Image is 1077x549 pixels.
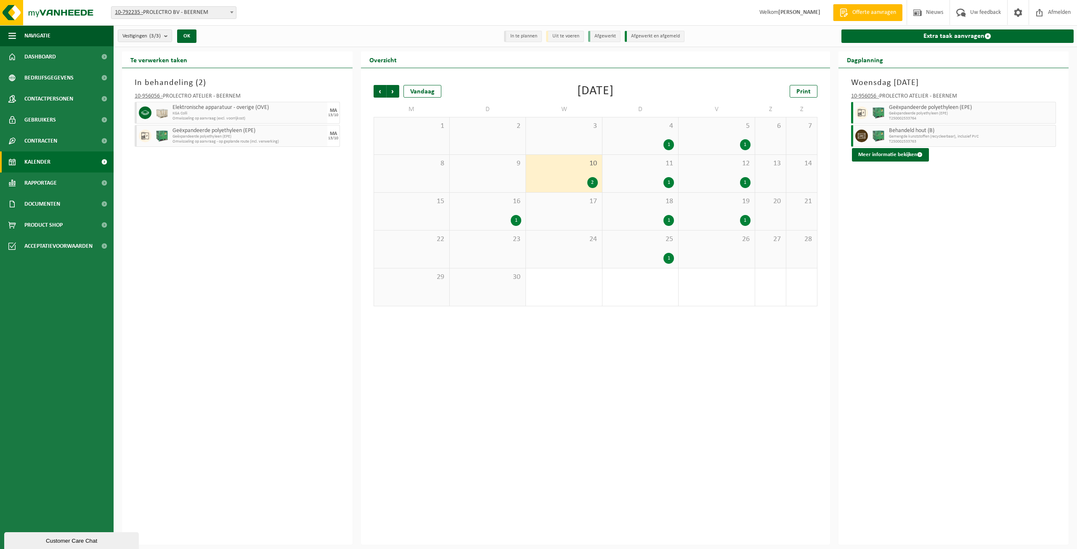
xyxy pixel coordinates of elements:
div: MA [330,131,337,136]
img: PB-HB-1400-HPE-GN-01 [156,130,168,142]
span: 28 [791,235,813,244]
a: Print [790,85,817,98]
td: V [679,102,755,117]
span: Offerte aanvragen [850,8,898,17]
span: 10 [530,159,597,168]
div: 1 [740,139,751,150]
span: T250002533764 [889,116,1054,121]
button: Vestigingen(3/3) [118,29,172,42]
div: PROLECTRO ATELIER - BEERNEM [135,93,340,102]
span: Omwisseling op aanvraag (excl. voorrijkost) [172,116,325,121]
div: 13/10 [328,136,338,141]
td: Z [755,102,786,117]
td: M [374,102,450,117]
div: [DATE] [577,85,614,98]
span: Behandeld hout (B) [889,127,1054,134]
span: 13 [759,159,782,168]
h2: Dagplanning [838,51,891,68]
span: KGA Colli [172,111,325,116]
div: 1 [740,215,751,226]
strong: [PERSON_NAME] [778,9,820,16]
iframe: chat widget [4,530,141,549]
tcxspan: Call 10-956056 - via 3CX [135,93,163,99]
span: 2 [199,79,203,87]
span: Gemengde kunststoffen (recycleerbaar), inclusief PVC [889,134,1054,139]
td: D [602,102,679,117]
span: Kalender [24,151,50,172]
img: PB-HB-1400-HPE-GN-01 [872,130,885,142]
span: Volgende [387,85,399,98]
span: 19 [683,197,750,206]
div: 2 [587,177,598,188]
span: 21 [791,197,813,206]
button: OK [177,29,196,43]
span: Bedrijfsgegevens [24,67,74,88]
span: 2 [454,122,521,131]
span: 30 [454,273,521,282]
span: 5 [683,122,750,131]
span: Geëxpandeerde polyethyleen (EPE) [889,104,1054,111]
span: 25 [607,235,674,244]
span: Geëxpandeerde polyethyleen (EPE) [172,127,325,134]
span: 23 [454,235,521,244]
span: 14 [791,159,813,168]
li: Afgewerkt [588,31,621,42]
span: 4 [607,122,674,131]
span: 9 [454,159,521,168]
li: Uit te voeren [546,31,584,42]
span: Rapportage [24,172,57,194]
span: 24 [530,235,597,244]
tcxspan: Call 10-956056 - via 3CX [851,93,879,99]
div: PROLECTRO ATELIER - BEERNEM [851,93,1056,102]
a: Offerte aanvragen [833,4,902,21]
li: Afgewerkt en afgemeld [625,31,684,42]
span: 6 [759,122,782,131]
span: 20 [759,197,782,206]
h3: In behandeling ( ) [135,77,340,89]
span: 3 [530,122,597,131]
div: 1 [663,139,674,150]
span: Gebruikers [24,109,56,130]
span: Geëxpandeerde polyethyleen (EPE) [172,134,325,139]
div: 1 [511,215,521,226]
span: Dashboard [24,46,56,67]
span: 15 [378,197,445,206]
img: PB-WB-0960-WDN-00-00 [156,106,168,119]
div: 13/10 [328,113,338,117]
span: 8 [378,159,445,168]
h2: Overzicht [361,51,405,68]
button: Meer informatie bekijken [852,148,929,162]
tcxspan: Call 10-792235 - via 3CX [115,9,143,16]
div: 1 [663,253,674,264]
img: PB-HB-1400-HPE-GN-01 [872,106,885,119]
span: 27 [759,235,782,244]
span: 17 [530,197,597,206]
span: 7 [791,122,813,131]
div: Vandaag [403,85,441,98]
span: 11 [607,159,674,168]
span: Documenten [24,194,60,215]
span: Contracten [24,130,57,151]
span: 26 [683,235,750,244]
td: Z [786,102,817,117]
span: Vorige [374,85,386,98]
span: Contactpersonen [24,88,73,109]
li: In te plannen [504,31,542,42]
td: D [450,102,526,117]
div: MA [330,108,337,113]
span: 12 [683,159,750,168]
div: 1 [663,177,674,188]
span: Print [796,88,811,95]
span: 16 [454,197,521,206]
div: 1 [663,215,674,226]
span: Omwisseling op aanvraag - op geplande route (incl. verwerking) [172,139,325,144]
div: 1 [740,177,751,188]
a: Extra taak aanvragen [841,29,1074,43]
span: Product Shop [24,215,63,236]
h2: Te verwerken taken [122,51,196,68]
span: Acceptatievoorwaarden [24,236,93,257]
span: Geëxpandeerde polyethyleen (EPE) [889,111,1054,116]
span: Vestigingen [122,30,161,42]
span: Elektronische apparatuur - overige (OVE) [172,104,325,111]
